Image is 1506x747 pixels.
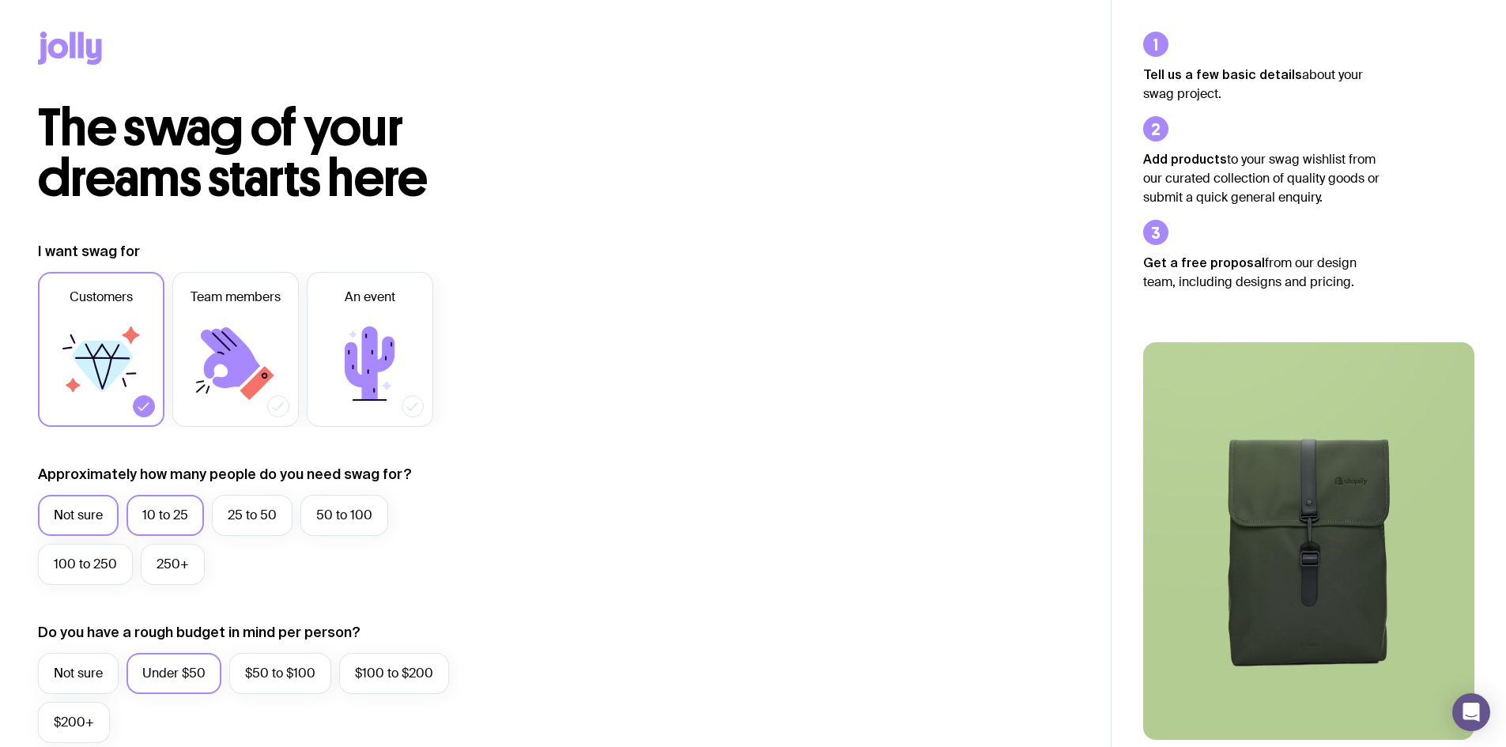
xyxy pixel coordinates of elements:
[1143,253,1380,292] p: from our design team, including designs and pricing.
[339,653,449,694] label: $100 to $200
[126,495,204,536] label: 10 to 25
[38,465,412,484] label: Approximately how many people do you need swag for?
[300,495,388,536] label: 50 to 100
[345,288,395,307] span: An event
[126,653,221,694] label: Under $50
[1143,255,1265,270] strong: Get a free proposal
[191,288,281,307] span: Team members
[1143,149,1380,207] p: to your swag wishlist from our curated collection of quality goods or submit a quick general enqu...
[38,702,110,743] label: $200+
[212,495,293,536] label: 25 to 50
[70,288,133,307] span: Customers
[1143,152,1227,166] strong: Add products
[38,544,133,585] label: 100 to 250
[141,544,205,585] label: 250+
[1143,65,1380,104] p: about your swag project.
[38,495,119,536] label: Not sure
[1143,67,1302,81] strong: Tell us a few basic details
[38,653,119,694] label: Not sure
[38,623,360,642] label: Do you have a rough budget in mind per person?
[38,242,140,261] label: I want swag for
[229,653,331,694] label: $50 to $100
[38,96,428,209] span: The swag of your dreams starts here
[1452,693,1490,731] div: Open Intercom Messenger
